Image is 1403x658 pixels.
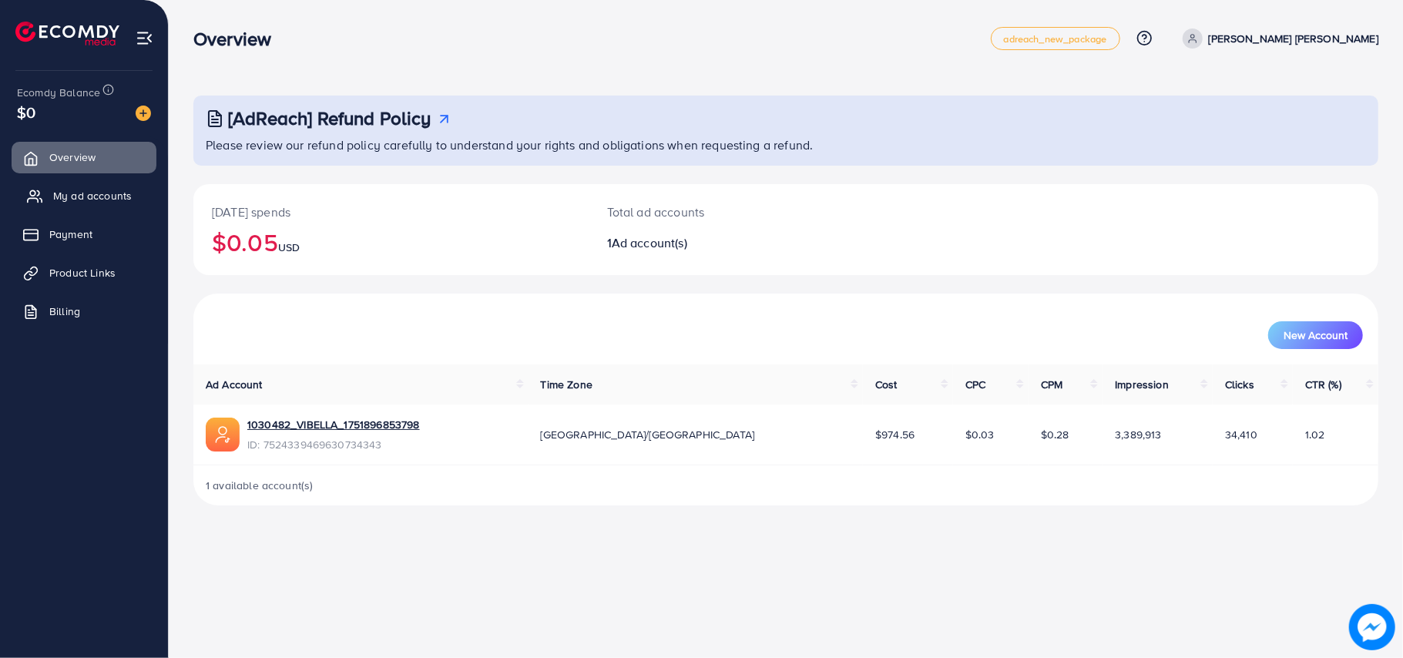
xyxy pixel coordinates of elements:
[17,101,35,123] span: $0
[12,142,156,173] a: Overview
[1305,377,1341,392] span: CTR (%)
[1115,427,1161,442] span: 3,389,913
[875,427,915,442] span: $974.56
[53,188,132,203] span: My ad accounts
[12,296,156,327] a: Billing
[875,377,898,392] span: Cost
[1284,330,1348,341] span: New Account
[15,22,119,45] img: logo
[206,377,263,392] span: Ad Account
[1004,34,1107,44] span: adreach_new_package
[49,304,80,319] span: Billing
[247,417,420,432] a: 1030482_VIBELLA_1751896853798
[607,236,867,250] h2: 1
[49,227,92,242] span: Payment
[193,28,284,50] h3: Overview
[12,219,156,250] a: Payment
[612,234,687,251] span: Ad account(s)
[541,377,592,392] span: Time Zone
[136,29,153,47] img: menu
[1349,604,1395,650] img: image
[1305,427,1325,442] span: 1.02
[991,27,1120,50] a: adreach_new_package
[206,136,1369,154] p: Please review our refund policy carefully to understand your rights and obligations when requesti...
[247,437,420,452] span: ID: 7524339469630734343
[49,149,96,165] span: Overview
[212,227,570,257] h2: $0.05
[607,203,867,221] p: Total ad accounts
[1115,377,1169,392] span: Impression
[1041,377,1062,392] span: CPM
[136,106,151,121] img: image
[17,85,100,100] span: Ecomdy Balance
[965,427,995,442] span: $0.03
[278,240,300,255] span: USD
[228,107,431,129] h3: [AdReach] Refund Policy
[1176,29,1378,49] a: [PERSON_NAME] [PERSON_NAME]
[1225,377,1254,392] span: Clicks
[206,418,240,452] img: ic-ads-acc.e4c84228.svg
[1225,427,1257,442] span: 34,410
[1209,29,1378,48] p: [PERSON_NAME] [PERSON_NAME]
[965,377,985,392] span: CPC
[206,478,314,493] span: 1 available account(s)
[212,203,570,221] p: [DATE] spends
[1041,427,1069,442] span: $0.28
[1268,321,1363,349] button: New Account
[12,180,156,211] a: My ad accounts
[49,265,116,280] span: Product Links
[541,427,755,442] span: [GEOGRAPHIC_DATA]/[GEOGRAPHIC_DATA]
[12,257,156,288] a: Product Links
